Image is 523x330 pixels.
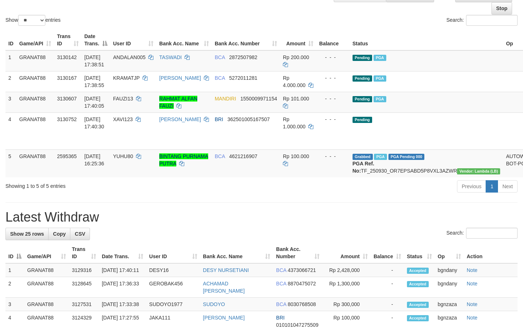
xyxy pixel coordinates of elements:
span: Rp 101.000 [283,96,309,102]
span: [DATE] 17:38:55 [85,75,104,88]
span: 3130142 [57,54,77,60]
span: Copy 362501005167507 to clipboard [227,116,270,122]
span: 3130752 [57,116,77,122]
span: FAUZI13 [113,96,133,102]
span: Marked by bgndany [374,96,386,102]
span: Copy 8870475072 to clipboard [288,281,316,286]
td: 1 [5,50,16,71]
th: Amount: activate to sort column ascending [280,30,316,50]
span: Accepted [407,315,429,321]
th: Trans ID: activate to sort column ascending [69,243,99,263]
span: Copy 5272011281 to clipboard [229,75,258,81]
span: [DATE] 17:40:05 [85,96,104,109]
label: Search: [446,228,518,239]
a: CSV [70,228,90,240]
th: Bank Acc. Name: activate to sort column ascending [156,30,212,50]
span: 3130607 [57,96,77,102]
td: 3127531 [69,298,99,311]
label: Search: [446,15,518,26]
td: SUDOYO1977 [146,298,200,311]
span: Pending [353,96,372,102]
span: BCA [215,153,225,159]
td: GRANAT88 [16,92,54,112]
span: Vendor URL: https://dashboard.q2checkout.com/secure [457,168,500,174]
span: Rp 200.000 [283,54,309,60]
td: GRANAT88 [24,277,69,298]
span: Copy 1550009971154 to clipboard [240,96,277,102]
span: YUHU80 [113,153,133,159]
td: GRANAT88 [16,50,54,71]
span: Copy [53,231,66,237]
span: Accepted [407,302,429,308]
span: Pending [353,117,372,123]
input: Search: [466,15,518,26]
span: Pending [353,55,372,61]
td: GRANAT88 [24,263,69,277]
td: bgndany [435,263,464,277]
span: BRI [276,315,284,321]
span: BCA [276,267,286,273]
th: User ID: activate to sort column ascending [110,30,156,50]
a: Note [467,301,478,307]
td: 4 [5,112,16,149]
span: Copy 4621216907 to clipboard [229,153,258,159]
td: bgnzaza [435,298,464,311]
td: [DATE] 17:40:11 [99,263,147,277]
h1: Latest Withdraw [5,210,518,224]
th: Amount: activate to sort column ascending [322,243,371,263]
div: - - - [319,54,347,61]
a: Note [467,315,478,321]
span: BCA [276,301,286,307]
input: Search: [466,228,518,239]
td: 3128645 [69,277,99,298]
td: GRANAT88 [16,71,54,92]
td: TF_250930_OR7EPSABD5P8VXL3AZWR [350,149,503,177]
span: [DATE] 16:25:36 [85,153,104,166]
th: Status: activate to sort column ascending [404,243,435,263]
th: Game/API: activate to sort column ascending [16,30,54,50]
td: 1 [5,263,24,277]
a: BINTANG PURNAMA PUTRA [159,153,208,166]
span: KRAMATJP [113,75,140,81]
span: BCA [215,75,225,81]
span: Copy 4373066721 to clipboard [288,267,316,273]
td: 2 [5,277,24,298]
span: Show 25 rows [10,231,44,237]
th: Bank Acc. Number: activate to sort column ascending [273,243,322,263]
span: PGA Pending [388,154,425,160]
div: Showing 1 to 5 of 5 entries [5,180,213,190]
a: Copy [48,228,70,240]
div: - - - [319,116,347,123]
th: User ID: activate to sort column ascending [146,243,200,263]
td: - [371,263,404,277]
td: GRANAT88 [16,149,54,177]
span: Copy 010101047275509 to clipboard [276,322,318,328]
a: Show 25 rows [5,228,49,240]
span: BCA [215,54,225,60]
span: ANDALAN005 [113,54,146,60]
a: Note [467,267,478,273]
a: Note [467,281,478,286]
a: TASWADI [159,54,182,60]
span: Copy 8030768508 to clipboard [288,301,316,307]
a: ACHAMAD [PERSON_NAME] [203,281,245,294]
a: Stop [491,2,512,15]
span: [DATE] 17:38:51 [85,54,104,67]
th: Action [464,243,518,263]
th: Date Trans.: activate to sort column ascending [99,243,147,263]
a: RAHMAT ALFAN FAUZI [159,96,197,109]
a: DESY NURSETIANI [203,267,249,273]
span: CSV [75,231,85,237]
span: Rp 4.000.000 [283,75,305,88]
th: Date Trans.: activate to sort column descending [82,30,110,50]
span: 3130167 [57,75,77,81]
label: Show entries [5,15,61,26]
td: 3129316 [69,263,99,277]
span: Marked by bgndany [374,55,386,61]
td: DESY16 [146,263,200,277]
span: MANDIRI [215,96,236,102]
td: Rp 1,300,000 [322,277,371,298]
select: Showentries [18,15,45,26]
th: Balance: activate to sort column ascending [371,243,404,263]
a: [PERSON_NAME] [203,315,245,321]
